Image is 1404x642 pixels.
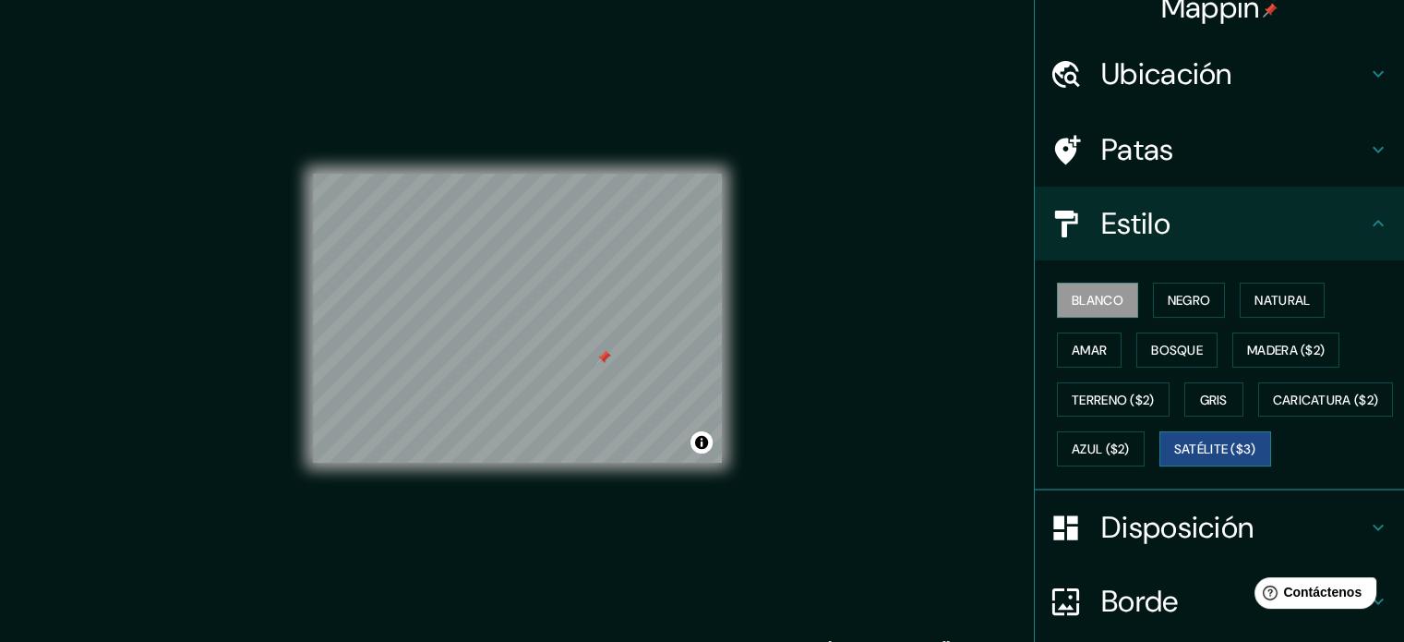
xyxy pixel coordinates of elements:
font: Patas [1101,130,1174,169]
button: Amar [1057,333,1122,368]
font: Blanco [1072,292,1123,309]
font: Borde [1101,582,1179,621]
button: Natural [1240,283,1325,318]
div: Borde [1035,564,1404,638]
font: Natural [1254,292,1310,309]
font: Negro [1168,292,1211,309]
font: Gris [1200,392,1228,408]
div: Estilo [1035,187,1404,260]
button: Satélite ($3) [1159,431,1271,466]
button: Gris [1184,382,1243,418]
font: Caricatura ($2) [1273,392,1379,408]
div: Patas [1035,113,1404,187]
button: Azul ($2) [1057,431,1145,466]
div: Disposición [1035,491,1404,564]
button: Activar o desactivar atribución [690,431,713,454]
font: Amar [1072,342,1107,358]
font: Estilo [1101,204,1170,243]
canvas: Mapa [313,174,722,463]
img: pin-icon.png [1263,3,1278,18]
button: Negro [1153,283,1226,318]
button: Bosque [1136,333,1218,368]
button: Madera ($2) [1232,333,1339,368]
div: Ubicación [1035,37,1404,111]
button: Blanco [1057,283,1138,318]
font: Madera ($2) [1247,342,1325,358]
font: Ubicación [1101,55,1232,93]
button: Terreno ($2) [1057,382,1170,418]
font: Azul ($2) [1072,442,1130,458]
font: Disposición [1101,508,1254,547]
button: Caricatura ($2) [1258,382,1394,418]
iframe: Lanzador de widgets de ayuda [1240,570,1384,622]
font: Satélite ($3) [1174,442,1256,458]
font: Terreno ($2) [1072,392,1155,408]
font: Bosque [1151,342,1203,358]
